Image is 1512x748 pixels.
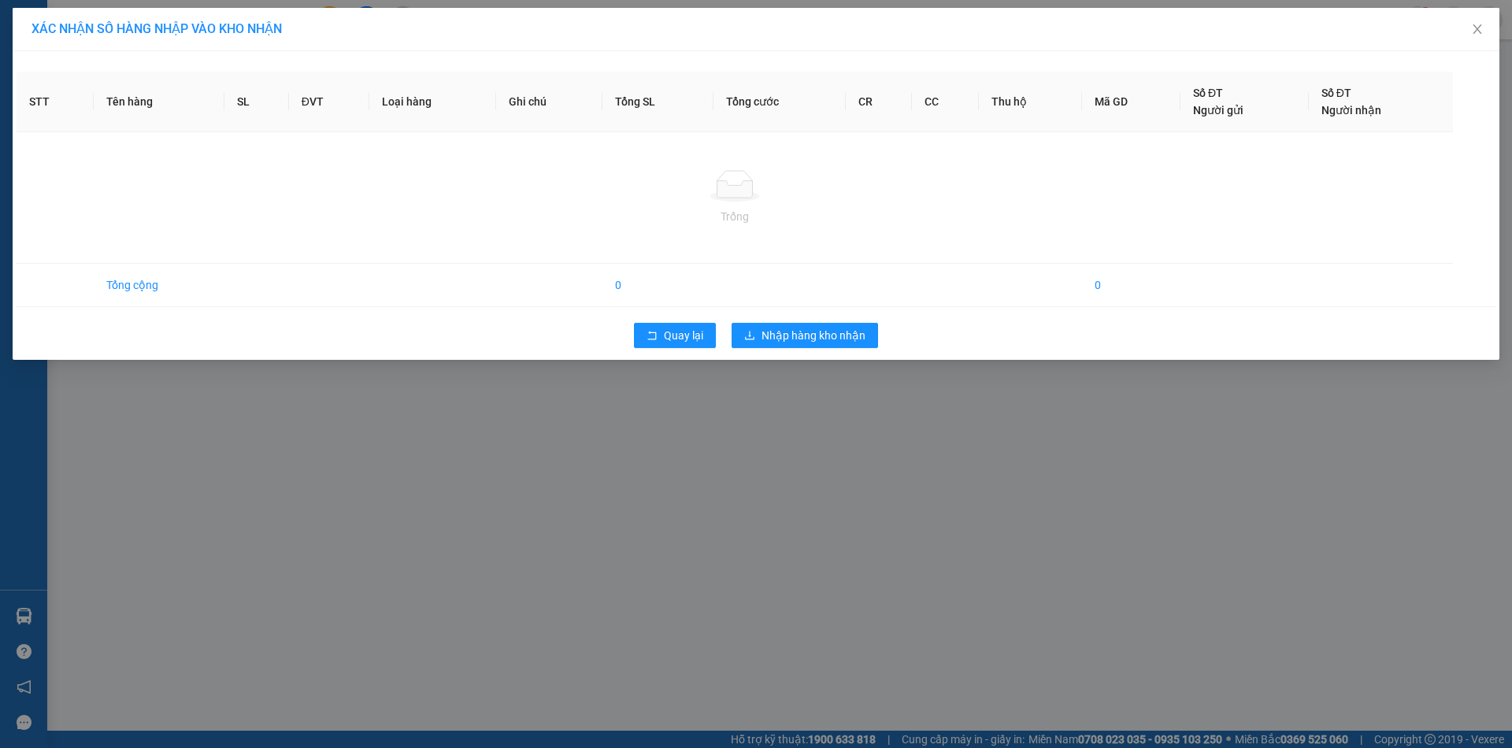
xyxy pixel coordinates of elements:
th: SL [224,72,288,132]
span: Người gửi [1193,104,1243,117]
span: Số ĐT [1193,87,1223,99]
span: Số ĐT [1321,87,1351,99]
th: Mã GD [1082,72,1180,132]
button: downloadNhập hàng kho nhận [732,323,878,348]
span: Quay lại [664,327,703,344]
span: 0968278298 [6,102,77,117]
span: close [1471,23,1484,35]
span: C89RG8UR [121,28,195,45]
th: Thu hộ [979,72,1081,132]
strong: Nhà xe Mỹ Loan [6,6,79,50]
td: Tổng cộng [94,264,224,307]
span: Nhập hàng kho nhận [762,327,865,344]
th: Tổng cước [713,72,846,132]
th: CC [912,72,979,132]
button: rollbackQuay lại [634,323,716,348]
th: Tổng SL [602,72,713,132]
th: CR [846,72,913,132]
span: 33 Bác Ái, P Phước Hội, TX Lagi [6,55,74,100]
span: Người nhận [1321,104,1381,117]
span: XÁC NHẬN SỐ HÀNG NHẬP VÀO KHO NHẬN [31,21,282,36]
th: Tên hàng [94,72,224,132]
span: rollback [647,330,658,343]
td: 0 [602,264,713,307]
button: Close [1455,8,1499,52]
th: Loại hàng [369,72,496,132]
th: ĐVT [289,72,369,132]
th: Ghi chú [496,72,603,132]
span: download [744,330,755,343]
div: Trống [29,208,1440,225]
td: 0 [1082,264,1180,307]
th: STT [17,72,94,132]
